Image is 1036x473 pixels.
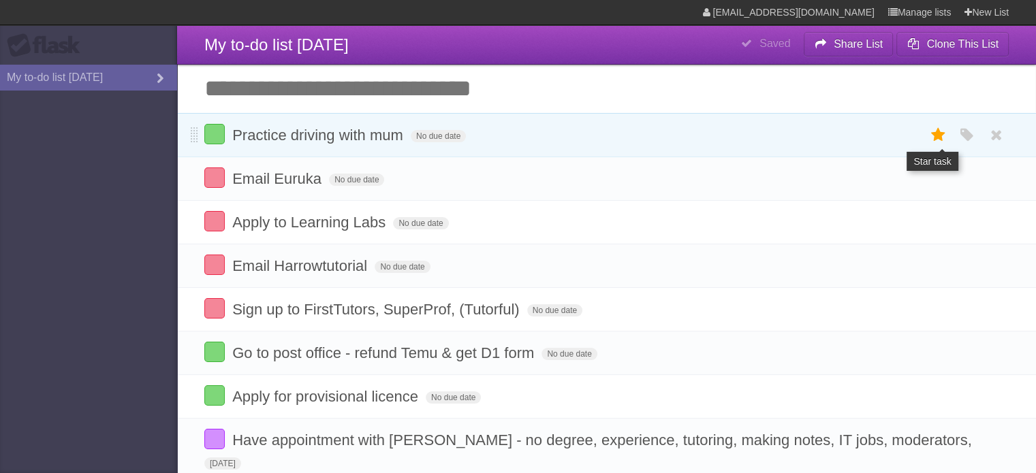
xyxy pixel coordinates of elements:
[329,174,384,186] span: No due date
[204,298,225,319] label: Done
[926,124,952,146] label: Star task
[759,37,790,49] b: Saved
[232,214,389,231] span: Apply to Learning Labs
[804,32,894,56] button: Share List
[527,304,582,316] span: No due date
[232,431,975,448] span: Have appointment with [PERSON_NAME] - no degree, experience, tutoring, making notes, IT jobs, mod...
[7,33,89,58] div: Flask
[204,211,225,231] label: Done
[204,255,225,275] label: Done
[232,127,407,144] span: Practice driving with mum
[896,32,1009,56] button: Clone This List
[393,217,448,229] span: No due date
[834,38,883,50] b: Share List
[204,457,241,470] span: [DATE]
[375,261,430,273] span: No due date
[232,388,422,405] span: Apply for provisional licence
[541,348,597,360] span: No due date
[204,385,225,406] label: Done
[232,344,537,361] span: Go to post office - refund Temu & get D1 form
[204,167,225,188] label: Done
[204,342,225,362] label: Done
[232,257,371,274] span: Email Harrowtutorial
[426,391,481,404] span: No due date
[232,301,522,318] span: Sign up to FirstTutors, SuperProf, (Tutorful)
[204,35,349,54] span: My to-do list [DATE]
[204,124,225,144] label: Done
[411,130,466,142] span: No due date
[232,170,325,187] span: Email Euruka
[204,429,225,449] label: Done
[926,38,999,50] b: Clone This List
